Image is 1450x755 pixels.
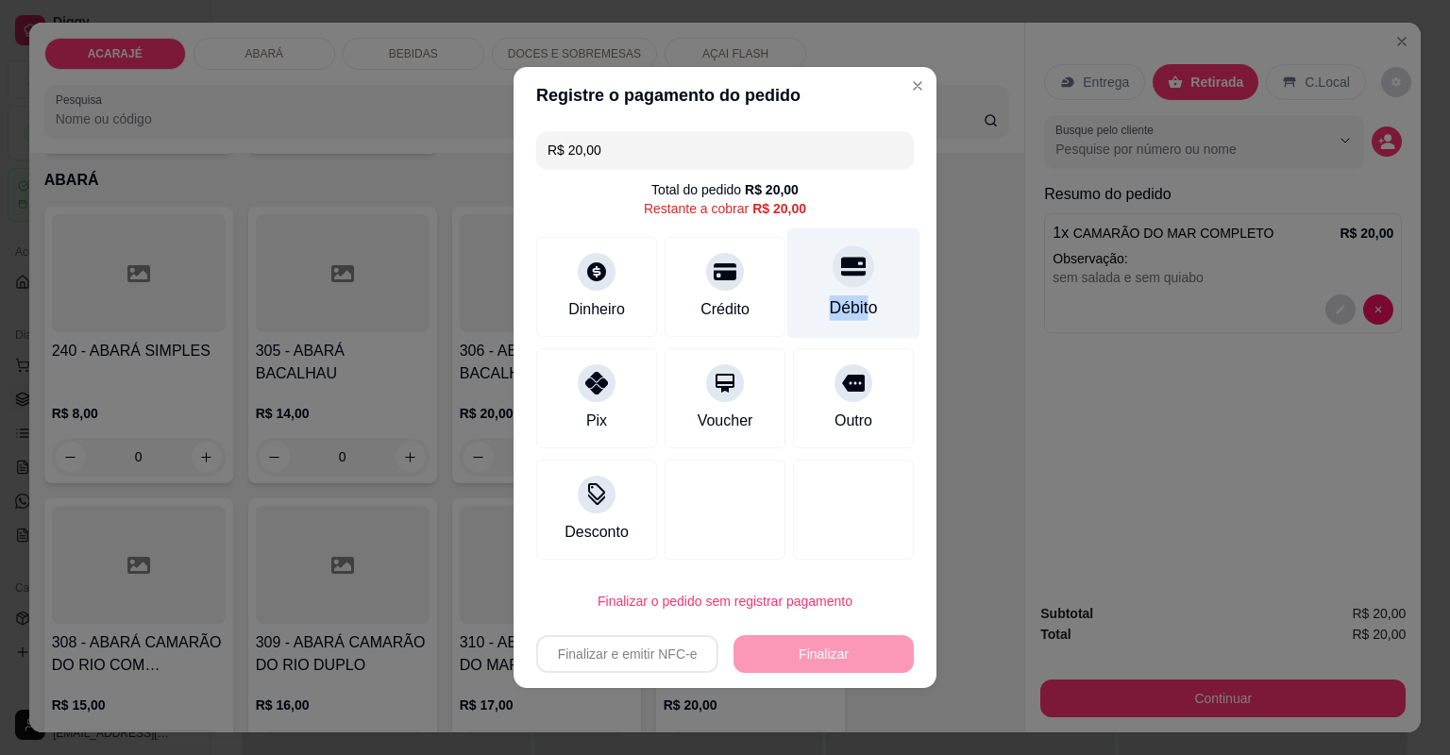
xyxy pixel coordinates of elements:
div: Voucher [698,410,753,432]
button: Finalizar o pedido sem registrar pagamento [536,582,914,620]
div: Total do pedido [651,180,799,199]
div: Desconto [565,521,629,544]
div: Dinheiro [568,298,625,321]
div: R$ 20,00 [752,199,806,218]
div: Outro [835,410,872,432]
div: Restante a cobrar [644,199,806,218]
header: Registre o pagamento do pedido [514,67,936,124]
div: Pix [586,410,607,432]
button: Close [902,71,933,101]
div: Crédito [700,298,750,321]
input: Ex.: hambúrguer de cordeiro [548,131,902,169]
div: Débito [830,295,878,320]
div: R$ 20,00 [745,180,799,199]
